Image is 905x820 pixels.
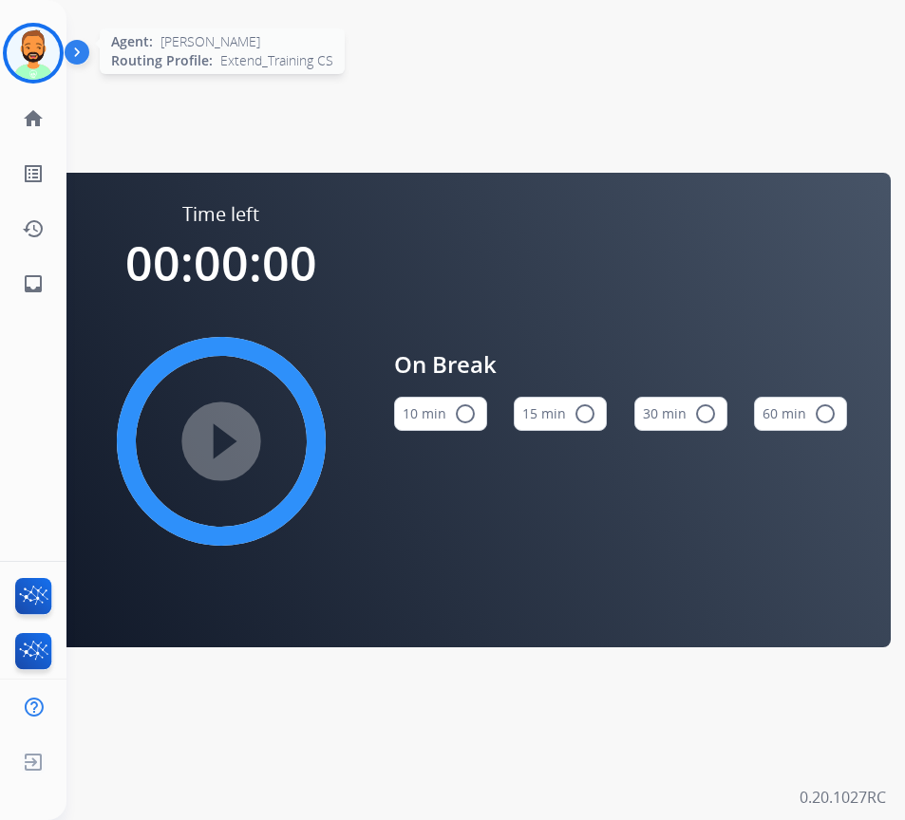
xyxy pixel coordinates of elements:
[160,32,260,51] span: [PERSON_NAME]
[454,402,477,425] mat-icon: radio_button_unchecked
[22,162,45,185] mat-icon: list_alt
[814,402,837,425] mat-icon: radio_button_unchecked
[394,347,848,382] span: On Break
[22,107,45,130] mat-icon: home
[111,32,153,51] span: Agent:
[514,397,607,431] button: 15 min
[220,51,333,70] span: Extend_Training CS
[125,231,317,295] span: 00:00:00
[634,397,727,431] button: 30 min
[22,217,45,240] mat-icon: history
[22,272,45,295] mat-icon: inbox
[7,27,60,80] img: avatar
[694,402,717,425] mat-icon: radio_button_unchecked
[182,201,259,228] span: Time left
[111,51,213,70] span: Routing Profile:
[754,397,847,431] button: 60 min
[800,786,886,809] p: 0.20.1027RC
[394,397,487,431] button: 10 min
[574,402,596,425] mat-icon: radio_button_unchecked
